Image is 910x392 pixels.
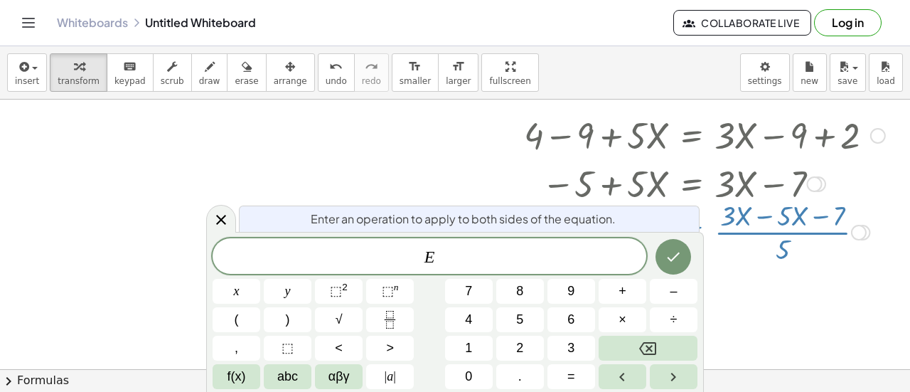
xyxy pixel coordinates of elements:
span: × [619,310,626,329]
button: Left arrow [599,364,646,389]
button: save [830,53,866,92]
button: 9 [547,279,595,304]
button: 6 [547,307,595,332]
button: 2 [496,336,544,361]
button: Log in [814,9,882,36]
span: 1 [465,339,472,358]
span: √ [336,310,343,329]
button: erase [227,53,266,92]
button: Less than [315,336,363,361]
button: Fraction [366,307,414,332]
i: undo [329,58,343,75]
span: | [385,369,387,383]
span: ⬚ [330,284,342,298]
button: 0 [445,364,493,389]
span: 9 [567,282,574,301]
button: Minus [650,279,697,304]
span: + [619,282,626,301]
i: redo [365,58,378,75]
span: smaller [400,76,431,86]
a: Whiteboards [57,16,128,30]
span: transform [58,76,100,86]
button: settings [740,53,790,92]
button: 8 [496,279,544,304]
span: larger [446,76,471,86]
button: ) [264,307,311,332]
span: new [801,76,818,86]
button: Functions [213,364,260,389]
button: ( [213,307,260,332]
span: insert [15,76,39,86]
button: 7 [445,279,493,304]
i: format_size [408,58,422,75]
span: αβγ [328,367,350,386]
span: 6 [567,310,574,329]
span: scrub [161,76,184,86]
span: 0 [465,367,472,386]
button: Done [655,239,691,275]
span: 4 [465,310,472,329]
button: . [496,364,544,389]
span: ⬚ [282,339,294,358]
span: erase [235,76,258,86]
span: 8 [516,282,523,301]
button: redoredo [354,53,389,92]
span: , [235,339,238,358]
button: Placeholder [264,336,311,361]
span: save [837,76,857,86]
button: scrub [153,53,192,92]
span: Collaborate Live [685,16,799,29]
span: . [518,367,522,386]
span: settings [748,76,782,86]
button: transform [50,53,107,92]
span: > [386,339,394,358]
button: x [213,279,260,304]
button: insert [7,53,47,92]
button: format_sizesmaller [392,53,439,92]
button: Collaborate Live [673,10,811,36]
span: y [285,282,291,301]
span: 2 [516,339,523,358]
button: Superscript [366,279,414,304]
button: Alphabet [264,364,311,389]
span: 5 [516,310,523,329]
button: new [793,53,827,92]
button: Divide [650,307,697,332]
button: Absolute value [366,364,414,389]
span: < [335,339,343,358]
button: load [869,53,903,92]
button: Greek alphabet [315,364,363,389]
span: arrange [274,76,307,86]
button: Plus [599,279,646,304]
button: Square root [315,307,363,332]
button: 1 [445,336,493,361]
span: 3 [567,339,574,358]
span: | [393,369,396,383]
button: Backspace [599,336,697,361]
span: ÷ [670,310,678,329]
button: Toggle navigation [17,11,40,34]
button: 5 [496,307,544,332]
button: 3 [547,336,595,361]
button: Squared [315,279,363,304]
button: arrange [266,53,315,92]
button: Right arrow [650,364,697,389]
button: Times [599,307,646,332]
button: , [213,336,260,361]
sup: n [394,282,399,292]
span: a [385,367,396,386]
span: = [567,367,575,386]
span: undo [326,76,347,86]
button: keyboardkeypad [107,53,154,92]
span: x [234,282,240,301]
span: Enter an operation to apply to both sides of the equation. [311,211,616,228]
button: y [264,279,311,304]
button: format_sizelarger [438,53,478,92]
span: 7 [465,282,472,301]
span: load [877,76,895,86]
sup: 2 [342,282,348,292]
span: abc [277,367,298,386]
span: draw [199,76,220,86]
button: Equals [547,364,595,389]
button: draw [191,53,228,92]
